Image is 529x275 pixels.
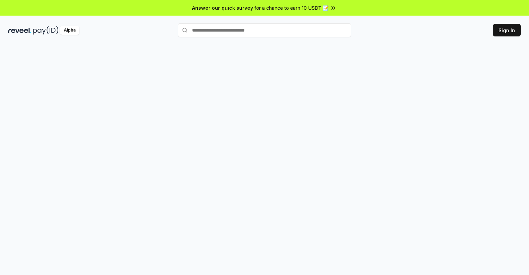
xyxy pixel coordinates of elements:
[60,26,79,35] div: Alpha
[8,26,32,35] img: reveel_dark
[33,26,59,35] img: pay_id
[254,4,329,11] span: for a chance to earn 10 USDT 📝
[493,24,521,36] button: Sign In
[192,4,253,11] span: Answer our quick survey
